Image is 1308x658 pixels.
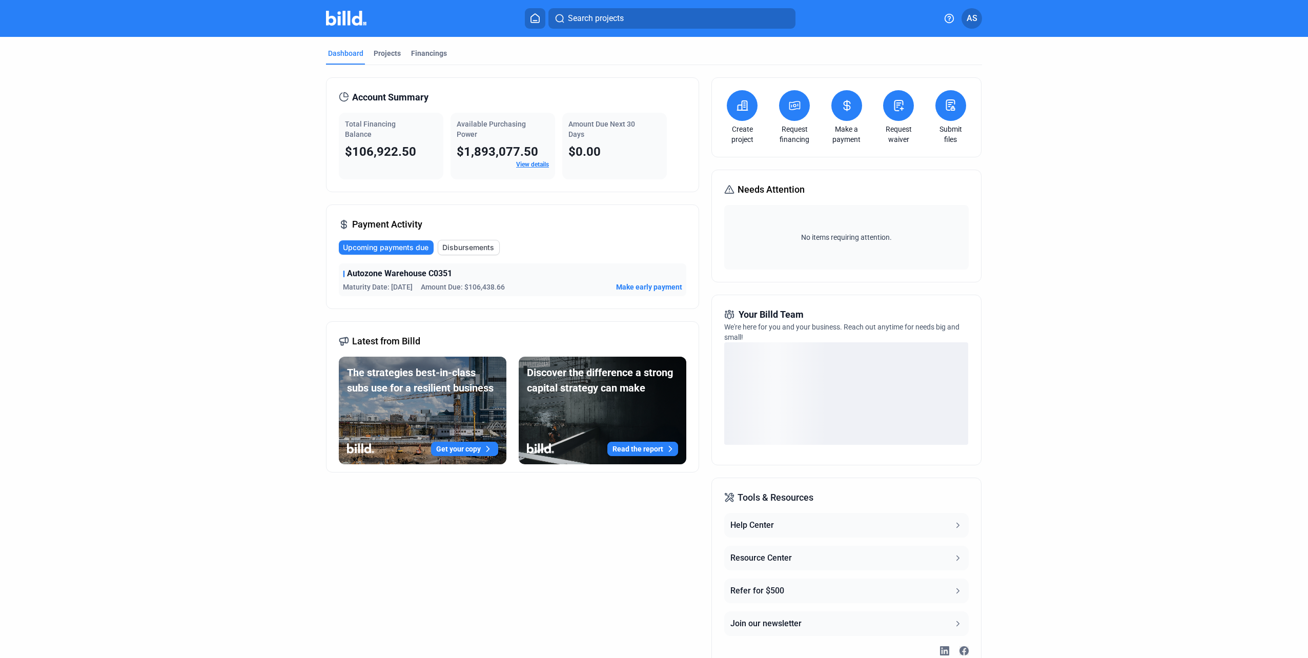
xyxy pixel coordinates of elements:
[829,124,865,145] a: Make a payment
[730,585,784,597] div: Refer for $500
[442,242,494,253] span: Disbursements
[548,8,795,29] button: Search projects
[516,161,549,168] a: View details
[438,240,500,255] button: Disbursements
[457,120,526,138] span: Available Purchasing Power
[411,48,447,58] div: Financings
[374,48,401,58] div: Projects
[352,217,422,232] span: Payment Activity
[724,546,968,570] button: Resource Center
[431,442,498,456] button: Get your copy
[724,513,968,538] button: Help Center
[343,242,428,253] span: Upcoming payments due
[738,182,805,197] span: Needs Attention
[345,120,396,138] span: Total Financing Balance
[728,232,964,242] span: No items requiring attention.
[730,552,792,564] div: Resource Center
[881,124,916,145] a: Request waiver
[343,282,413,292] span: Maturity Date: [DATE]
[527,365,678,396] div: Discover the difference a strong capital strategy can make
[724,342,968,445] div: loading
[962,8,982,29] button: AS
[724,323,959,341] span: We're here for you and your business. Reach out anytime for needs big and small!
[967,12,977,25] span: AS
[328,48,363,58] div: Dashboard
[457,145,538,159] span: $1,893,077.50
[724,124,760,145] a: Create project
[345,145,416,159] span: $106,922.50
[724,611,968,636] button: Join our newsletter
[738,490,813,505] span: Tools & Resources
[616,282,682,292] button: Make early payment
[568,145,601,159] span: $0.00
[352,334,420,348] span: Latest from Billd
[730,618,802,630] div: Join our newsletter
[607,442,678,456] button: Read the report
[724,579,968,603] button: Refer for $500
[347,268,452,280] span: Autozone Warehouse C0351
[347,365,498,396] div: The strategies best-in-class subs use for a resilient business
[568,120,635,138] span: Amount Due Next 30 Days
[339,240,434,255] button: Upcoming payments due
[568,12,624,25] span: Search projects
[352,90,428,105] span: Account Summary
[933,124,969,145] a: Submit files
[326,11,366,26] img: Billd Company Logo
[776,124,812,145] a: Request financing
[421,282,505,292] span: Amount Due: $106,438.66
[730,519,774,531] div: Help Center
[739,307,804,322] span: Your Billd Team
